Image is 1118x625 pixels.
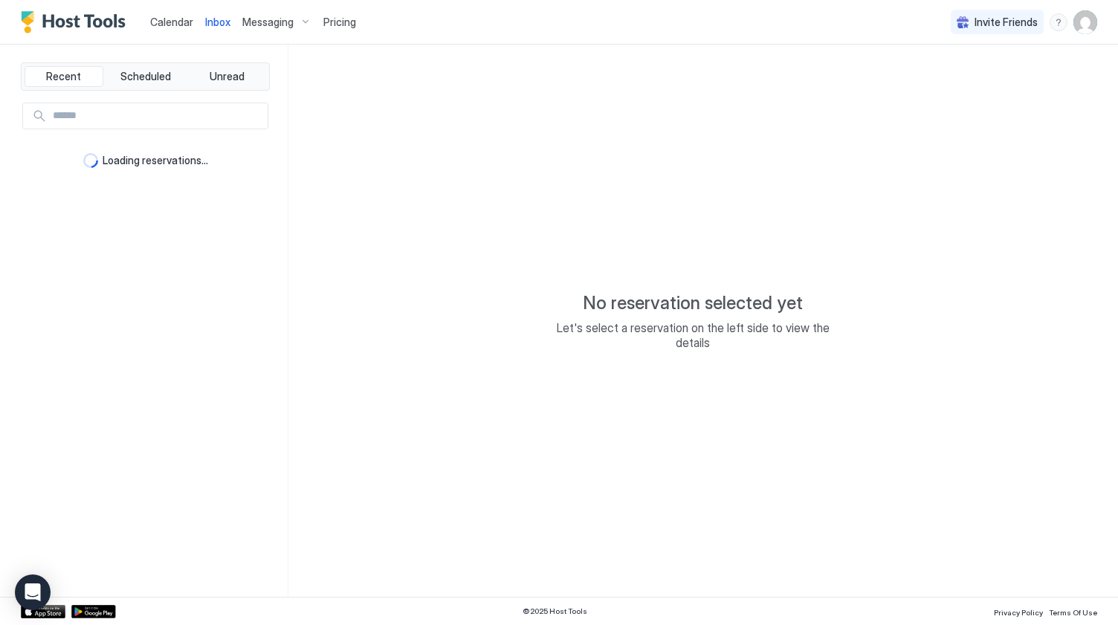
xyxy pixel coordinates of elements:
span: Inbox [205,16,230,28]
button: Recent [25,66,103,87]
div: tab-group [21,62,270,91]
input: Input Field [47,103,268,129]
span: Messaging [242,16,294,29]
a: Host Tools Logo [21,11,132,33]
span: Scheduled [120,70,171,83]
span: © 2025 Host Tools [523,606,587,616]
span: Terms Of Use [1049,608,1097,617]
a: Google Play Store [71,605,116,618]
span: Recent [46,70,81,83]
a: Privacy Policy [994,603,1043,619]
a: Inbox [205,14,230,30]
div: User profile [1073,10,1097,34]
button: Scheduled [106,66,185,87]
span: Unread [210,70,245,83]
a: Terms Of Use [1049,603,1097,619]
span: Invite Friends [975,16,1038,29]
a: App Store [21,605,65,618]
span: Let's select a reservation on the left side to view the details [544,320,841,350]
button: Unread [187,66,266,87]
div: loading [83,153,98,168]
div: Open Intercom Messenger [15,574,51,610]
span: Privacy Policy [994,608,1043,617]
span: No reservation selected yet [583,292,803,314]
span: Loading reservations... [103,154,208,167]
div: menu [1050,13,1067,31]
span: Calendar [150,16,193,28]
a: Calendar [150,14,193,30]
span: Pricing [323,16,356,29]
